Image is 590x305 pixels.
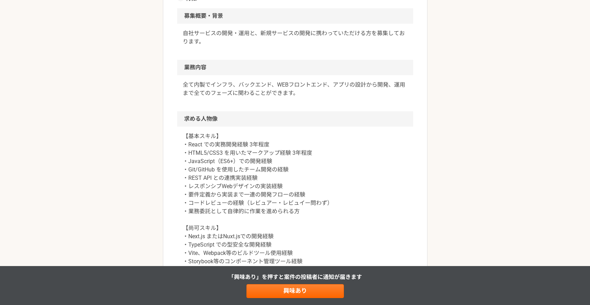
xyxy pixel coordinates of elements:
[183,132,408,274] p: 【基本スキル】 ・React での実務開発経験 3年程度 ・HTML5/CSS3 を用いたマークアップ経験 3年程度 ・JavaScript（ES6+）での開発経験 ・Git/GitHub を使...
[246,284,344,298] a: 興味あり
[183,81,408,97] p: 全て内製でインフラ、バックエンド、WEBフロントエンド、アプリの設計から開発、運用まで全てのフェーズに関わることができます。
[228,273,362,281] p: 「興味あり」を押すと 案件の投稿者に通知が届きます
[177,60,413,75] h2: 業務内容
[183,29,408,46] p: 自社サービスの開発・運用と、新規サービスの開発に携わっていただける方を募集しております。
[177,111,413,127] h2: 求める人物像
[177,8,413,24] h2: 募集概要・背景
